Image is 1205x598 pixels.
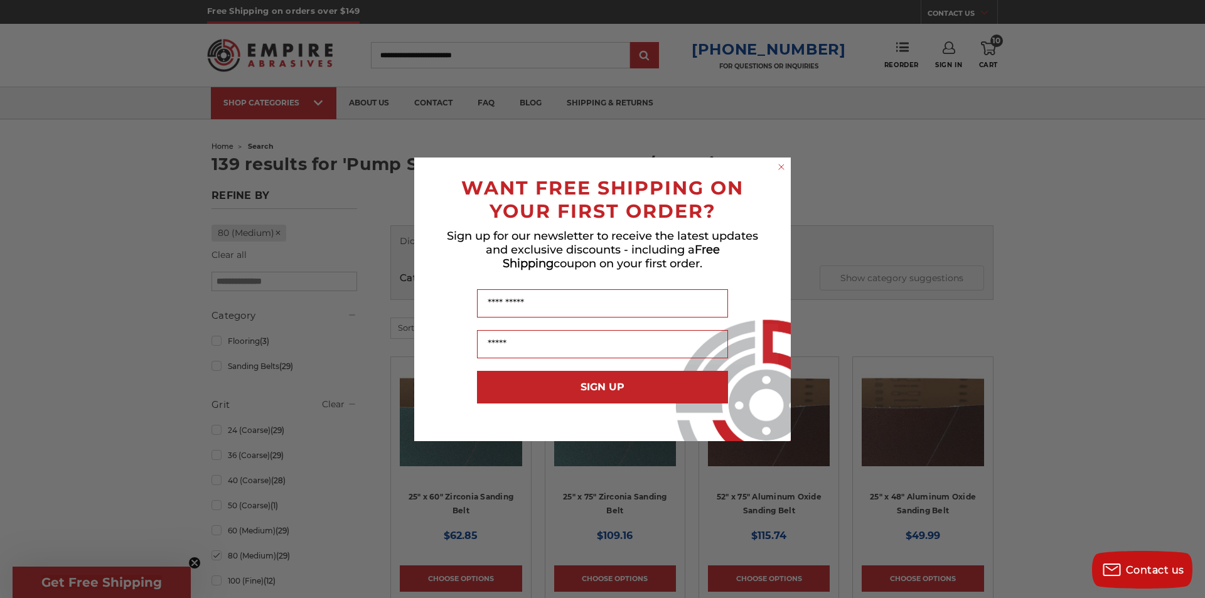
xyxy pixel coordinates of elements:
[447,229,758,270] span: Sign up for our newsletter to receive the latest updates and exclusive discounts - including a co...
[775,161,788,173] button: Close dialog
[1092,551,1192,589] button: Contact us
[461,176,744,223] span: WANT FREE SHIPPING ON YOUR FIRST ORDER?
[503,243,720,270] span: Free Shipping
[477,371,728,403] button: SIGN UP
[1126,564,1184,576] span: Contact us
[477,330,728,358] input: Email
